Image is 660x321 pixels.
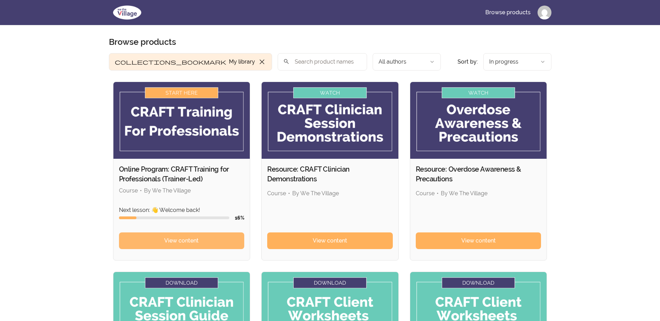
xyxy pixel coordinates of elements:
[538,6,551,19] img: Profile image for Ruth
[461,237,496,245] span: View content
[109,53,272,71] button: Filter by My library
[278,53,367,71] input: Search product names
[416,190,435,197] span: Course
[140,187,142,194] span: •
[410,82,547,159] img: Product image for Resource: Overdose Awareness & Precautions
[109,4,145,21] img: We The Village logo
[119,232,245,249] a: View content
[113,82,250,159] img: Product image for Online Program: CRAFT Training for Professionals (Trainer-Led)
[283,57,289,66] span: search
[119,164,245,184] h2: Online Program: CRAFT Training for Professionals (Trainer-Led)
[416,232,541,249] a: View content
[144,187,191,194] span: By We The Village
[235,215,244,221] span: 16 %
[416,164,541,184] h2: Resource: Overdose Awareness & Precautions
[483,53,551,71] button: Product sort options
[109,36,176,48] h1: Browse products
[480,4,551,21] nav: Main
[373,53,441,71] button: Filter by author
[267,164,393,184] h2: Resource: CRAFT Clinician Demonstrations
[119,206,245,214] p: Next lesson: 👋 Welcome back!
[313,237,347,245] span: View content
[119,216,230,219] div: Course progress
[288,190,290,197] span: •
[164,237,199,245] span: View content
[115,58,226,66] span: collections_bookmark
[262,82,398,159] img: Product image for Resource: CRAFT Clinician Demonstrations
[267,232,393,249] a: View content
[258,58,266,66] span: close
[292,190,339,197] span: By We The Village
[480,4,536,21] a: Browse products
[458,58,478,65] span: Sort by:
[119,187,138,194] span: Course
[437,190,439,197] span: •
[441,190,487,197] span: By We The Village
[267,190,286,197] span: Course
